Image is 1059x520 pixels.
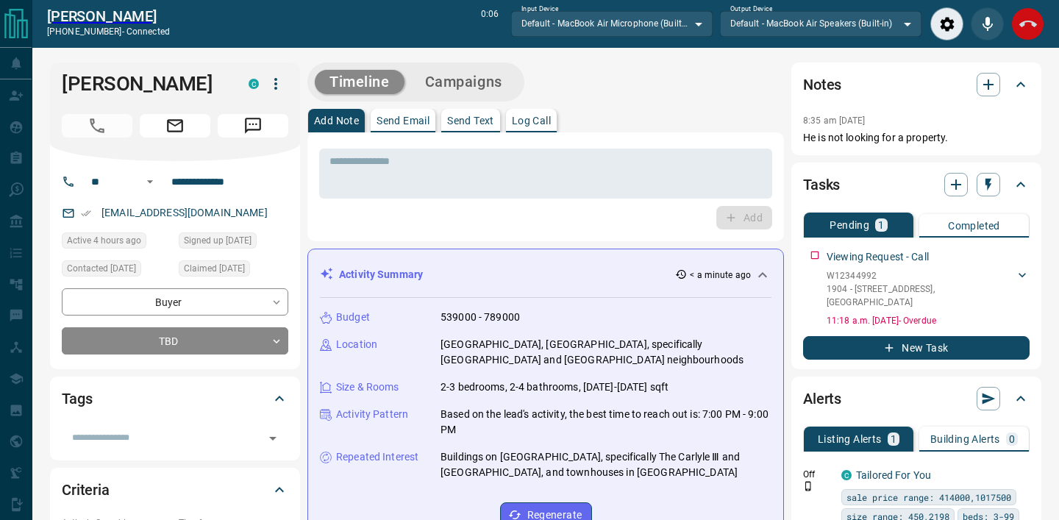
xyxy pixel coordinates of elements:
[447,115,494,126] p: Send Text
[803,115,866,126] p: 8:35 am [DATE]
[803,481,813,491] svg: Push Notification Only
[336,337,377,352] p: Location
[971,7,1004,40] div: Mute
[690,268,751,282] p: < a minute ago
[62,260,171,281] div: Fri Mar 01 2024
[827,282,1015,309] p: 1904 - [STREET_ADDRESS] , [GEOGRAPHIC_DATA]
[62,114,132,138] span: Call
[846,490,1011,505] span: sale price range: 414000,1017500
[511,11,713,36] div: Default - MacBook Air Microphone (Built-in)
[827,266,1030,312] div: W123449921904 - [STREET_ADDRESS],[GEOGRAPHIC_DATA]
[101,207,268,218] a: [EMAIL_ADDRESS][DOMAIN_NAME]
[930,7,963,40] div: Audio Settings
[314,115,359,126] p: Add Note
[818,434,882,444] p: Listing Alerts
[441,407,771,438] p: Based on the lead's activity, the best time to reach out is: 7:00 PM - 9:00 PM
[512,115,551,126] p: Log Call
[336,407,408,422] p: Activity Pattern
[803,167,1030,202] div: Tasks
[67,233,141,248] span: Active 4 hours ago
[62,478,110,502] h2: Criteria
[320,261,771,288] div: Activity Summary< a minute ago
[315,70,404,94] button: Timeline
[62,381,288,416] div: Tags
[827,314,1030,327] p: 11:18 a.m. [DATE] - Overdue
[1011,7,1044,40] div: End Call
[827,249,929,265] p: Viewing Request - Call
[856,469,931,481] a: Tailored For You
[62,472,288,507] div: Criteria
[730,4,772,14] label: Output Device
[62,387,92,410] h2: Tags
[441,449,771,480] p: Buildings on [GEOGRAPHIC_DATA], specifically The Carlyle Ⅲ and [GEOGRAPHIC_DATA], and townhouses ...
[184,233,252,248] span: Signed up [DATE]
[218,114,288,138] span: Message
[803,387,841,410] h2: Alerts
[803,73,841,96] h2: Notes
[179,232,288,253] div: Mon Mar 09 2020
[803,173,840,196] h2: Tasks
[336,310,370,325] p: Budget
[67,261,136,276] span: Contacted [DATE]
[521,4,559,14] label: Input Device
[339,267,423,282] p: Activity Summary
[481,7,499,40] p: 0:06
[140,114,210,138] span: Email
[720,11,921,36] div: Default - MacBook Air Speakers (Built-in)
[62,232,171,253] div: Sat Aug 16 2025
[441,337,771,368] p: [GEOGRAPHIC_DATA], [GEOGRAPHIC_DATA], specifically [GEOGRAPHIC_DATA] and [GEOGRAPHIC_DATA] neighb...
[377,115,429,126] p: Send Email
[827,269,1015,282] p: W12344992
[1009,434,1015,444] p: 0
[803,381,1030,416] div: Alerts
[930,434,1000,444] p: Building Alerts
[841,470,852,480] div: condos.ca
[62,288,288,316] div: Buyer
[878,220,884,230] p: 1
[336,449,418,465] p: Repeated Interest
[803,67,1030,102] div: Notes
[263,428,283,449] button: Open
[249,79,259,89] div: condos.ca
[81,208,91,218] svg: Email Verified
[126,26,170,37] span: connected
[410,70,517,94] button: Campaigns
[47,25,170,38] p: [PHONE_NUMBER] -
[62,327,288,355] div: TBD
[47,7,170,25] a: [PERSON_NAME]
[803,130,1030,146] p: He is not looking for a property.
[179,260,288,281] div: Mon Apr 21 2025
[948,221,1000,231] p: Completed
[441,380,668,395] p: 2-3 bedrooms, 2-4 bathrooms, [DATE]-[DATE] sqft
[141,173,159,190] button: Open
[184,261,245,276] span: Claimed [DATE]
[891,434,896,444] p: 1
[62,72,227,96] h1: [PERSON_NAME]
[336,380,399,395] p: Size & Rooms
[441,310,520,325] p: 539000 - 789000
[803,336,1030,360] button: New Task
[830,220,869,230] p: Pending
[803,468,832,481] p: Off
